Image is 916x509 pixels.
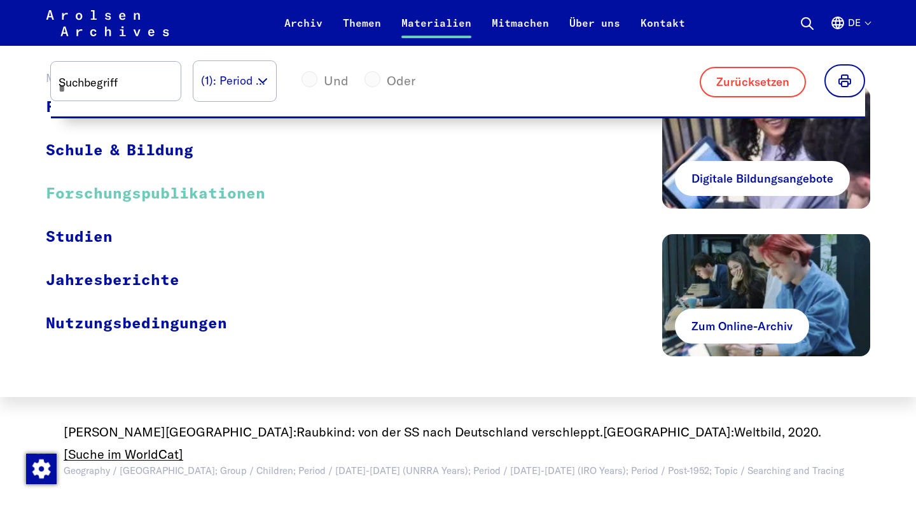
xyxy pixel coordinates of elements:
[25,453,56,484] div: Zustimmung ändern
[46,87,282,356] ul: Materialien
[46,129,282,172] a: Schule & Bildung
[193,61,276,101] button: (1): Period / [DATE]-[DATE] (IRO Years)
[333,15,391,46] a: Themen
[691,317,793,335] span: Zum Online-Archiv
[46,302,282,345] a: Nutzungsbedingungen
[387,71,415,90] label: Oder
[274,15,333,46] a: Archiv
[296,424,603,440] span: Raubkind: von der SS nach Deutschland verschleppt.
[603,424,734,440] span: [GEOGRAPHIC_DATA]:
[700,67,806,98] button: Zurücksetzen
[734,424,782,440] span: Weltbild
[830,15,870,46] button: Deutsch, Sprachauswahl
[46,216,282,259] a: Studien
[482,15,559,46] a: Mitmachen
[324,71,349,90] label: Und
[64,464,844,477] span: Geography / [GEOGRAPHIC_DATA]; Group / Children; Period / [DATE]-[DATE] (UNRRA Years); Period / [...
[46,172,282,216] a: Forschungspublikationen
[675,309,809,344] a: Zum Online-Archiv
[691,170,833,187] span: Digitale Bildungsangebote
[559,15,630,46] a: Über uns
[675,161,850,196] a: Digitale Bildungsangebote
[64,445,852,464] a: [Suche im WorldCat]
[782,424,821,440] span: , 2020.
[391,15,482,46] a: Materialien
[274,8,695,38] nav: Primär
[64,424,296,440] span: [PERSON_NAME][GEOGRAPHIC_DATA]:
[26,454,57,484] img: Zustimmung ändern
[46,87,282,129] a: Flyer & Broschüren
[630,15,695,46] a: Kontakt
[46,259,282,302] a: Jahresberichte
